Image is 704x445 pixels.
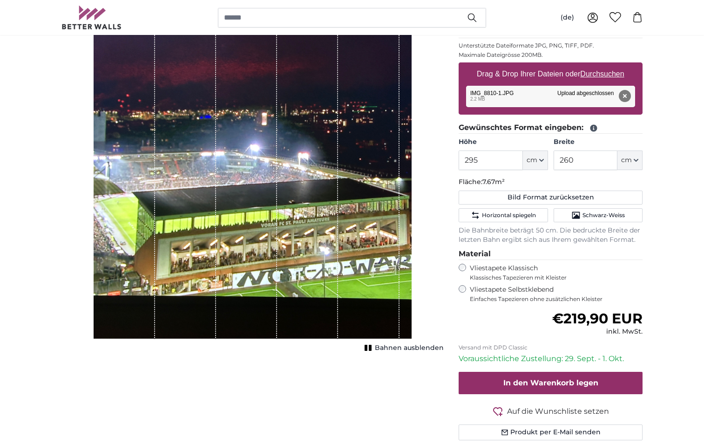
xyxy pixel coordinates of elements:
span: 7.67m² [482,178,505,186]
p: Maximale Dateigrösse 200MB. [459,51,643,59]
p: Fläche: [459,178,643,187]
span: Horizontal spiegeln [482,212,536,219]
span: Bahnen ausblenden [375,343,444,353]
span: cm [621,156,632,165]
p: Versand mit DPD Classic [459,344,643,351]
button: Auf die Wunschliste setzen [459,405,643,417]
span: Einfaches Tapezieren ohne zusätzlichen Kleister [470,295,643,303]
button: cm [523,151,548,170]
span: cm [527,156,537,165]
button: Bahnen ausblenden [362,342,444,355]
button: Produkt per E-Mail senden [459,424,643,440]
span: Auf die Wunschliste setzen [507,406,609,417]
div: inkl. MwSt. [552,327,643,336]
button: Horizontal spiegeln [459,208,548,222]
label: Höhe [459,137,548,147]
button: (de) [553,9,582,26]
label: Drag & Drop Ihrer Dateien oder [473,65,628,83]
button: Schwarz-Weiss [554,208,643,222]
button: In den Warenkorb legen [459,372,643,394]
legend: Material [459,248,643,260]
span: In den Warenkorb legen [503,378,598,387]
u: Durchsuchen [581,70,624,78]
img: Betterwalls [61,6,122,29]
p: Voraussichtliche Zustellung: 29. Sept. - 1. Okt. [459,353,643,364]
legend: Gewünschtes Format eingeben: [459,122,643,134]
span: €219,90 EUR [552,310,643,327]
button: cm [617,151,643,170]
button: Bild Format zurücksetzen [459,191,643,205]
span: Schwarz-Weiss [582,212,625,219]
label: Vliestapete Klassisch [470,264,635,281]
label: Breite [554,137,643,147]
label: Vliestapete Selbstklebend [470,285,643,303]
p: Unterstützte Dateiformate JPG, PNG, TIFF, PDF. [459,42,643,49]
span: Klassisches Tapezieren mit Kleister [470,274,635,281]
p: Die Bahnbreite beträgt 50 cm. Die bedruckte Breite der letzten Bahn ergibt sich aus Ihrem gewählt... [459,226,643,245]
